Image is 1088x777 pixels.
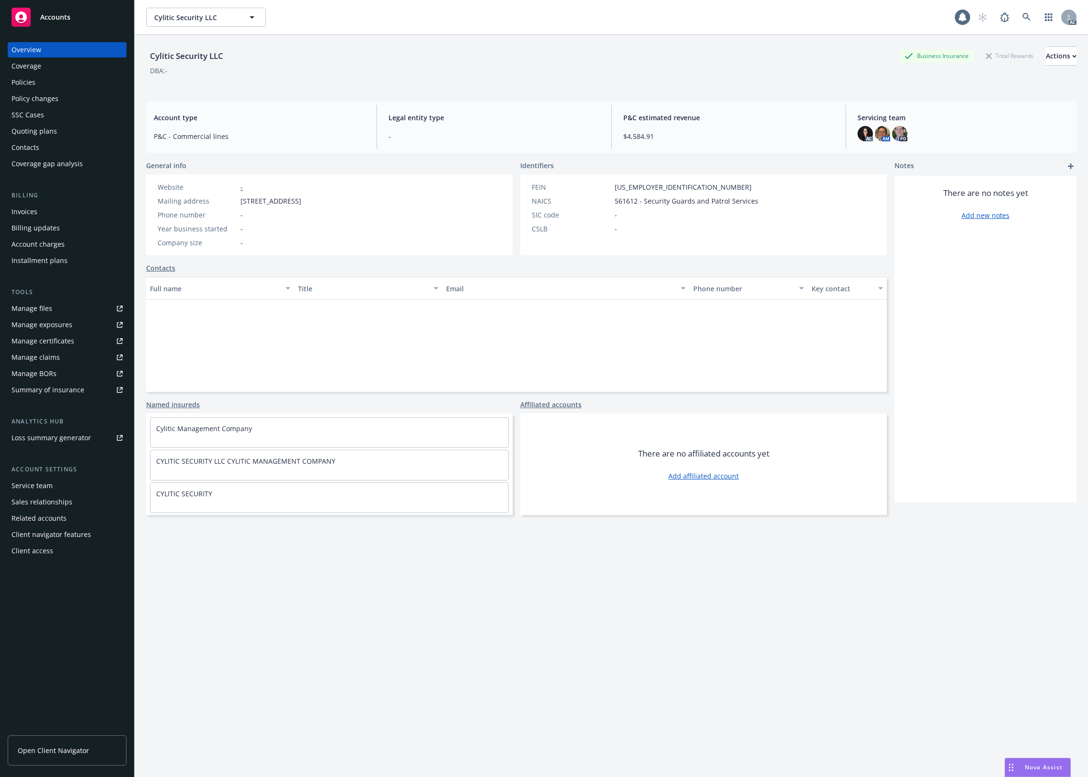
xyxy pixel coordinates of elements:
div: Manage claims [11,350,60,365]
img: photo [875,126,890,141]
div: Billing updates [11,220,60,236]
div: Sales relationships [11,494,72,510]
span: Nova Assist [1025,763,1063,771]
a: Manage exposures [8,317,126,332]
img: photo [892,126,907,141]
div: Title [298,284,428,294]
div: Business Insurance [900,50,973,62]
a: Manage BORs [8,366,126,381]
a: Accounts [8,4,126,31]
div: Tools [8,287,126,297]
span: - [241,224,243,234]
button: Phone number [689,277,808,300]
div: Billing [8,191,126,200]
div: SIC code [532,210,611,220]
div: Related accounts [11,511,67,526]
span: Notes [894,160,914,172]
span: There are no affiliated accounts yet [638,448,769,459]
div: Service team [11,478,53,493]
a: Overview [8,42,126,57]
div: FEIN [532,182,611,192]
a: Named insureds [146,400,200,410]
a: Installment plans [8,253,126,268]
a: Summary of insurance [8,382,126,398]
a: Policies [8,75,126,90]
div: Company size [158,238,237,248]
div: Manage certificates [11,333,74,349]
a: Manage claims [8,350,126,365]
a: Manage certificates [8,333,126,349]
div: Manage files [11,301,52,316]
div: Cylitic Security LLC [146,50,227,62]
div: Policies [11,75,35,90]
span: General info [146,160,186,171]
a: Manage files [8,301,126,316]
div: Coverage gap analysis [11,156,83,171]
span: [US_EMPLOYER_IDENTIFICATION_NUMBER] [615,182,752,192]
button: Cylitic Security LLC [146,8,266,27]
a: Policy changes [8,91,126,106]
div: Loss summary generator [11,430,91,446]
img: photo [858,126,873,141]
a: Switch app [1039,8,1058,27]
a: CYLITIC SECURITY LLC CYLITIC MANAGEMENT COMPANY [156,457,335,466]
a: Coverage [8,58,126,74]
a: Report a Bug [995,8,1014,27]
span: Open Client Navigator [18,745,89,755]
span: Account type [154,113,365,123]
a: Client navigator features [8,527,126,542]
div: Drag to move [1005,758,1017,777]
div: Account charges [11,237,65,252]
div: Phone number [158,210,237,220]
span: [STREET_ADDRESS] [241,196,301,206]
div: Website [158,182,237,192]
a: Search [1017,8,1036,27]
div: Client navigator features [11,527,91,542]
a: Cylitic Management Company [156,424,252,433]
a: Quoting plans [8,124,126,139]
button: Title [294,277,442,300]
div: Summary of insurance [11,382,84,398]
a: Contacts [146,263,175,273]
button: Actions [1046,46,1077,66]
div: Actions [1046,47,1077,65]
div: CSLB [532,224,611,234]
a: Related accounts [8,511,126,526]
a: Loss summary generator [8,430,126,446]
div: Installment plans [11,253,68,268]
a: Add affiliated account [668,471,739,481]
span: 561612 - Security Guards and Patrol Services [615,196,758,206]
div: Analytics hub [8,417,126,426]
a: Add new notes [962,210,1009,220]
div: Manage BORs [11,366,57,381]
div: Coverage [11,58,41,74]
div: DBA: - [150,66,168,76]
button: Full name [146,277,294,300]
span: $4,584.91 [623,131,835,141]
a: SSC Cases [8,107,126,123]
div: Year business started [158,224,237,234]
button: Key contact [808,277,887,300]
span: - [615,210,617,220]
span: Servicing team [858,113,1069,123]
div: Key contact [812,284,872,294]
div: Overview [11,42,41,57]
span: Legal entity type [389,113,600,123]
button: Nova Assist [1005,758,1071,777]
a: Account charges [8,237,126,252]
a: Contacts [8,140,126,155]
div: Total Rewards [981,50,1038,62]
span: Identifiers [520,160,554,171]
span: - [241,238,243,248]
div: Phone number [693,284,793,294]
a: CYLITIC SECURITY [156,489,212,498]
span: P&C estimated revenue [623,113,835,123]
span: Accounts [40,13,70,21]
a: Service team [8,478,126,493]
div: Contacts [11,140,39,155]
a: Sales relationships [8,494,126,510]
div: Mailing address [158,196,237,206]
a: Coverage gap analysis [8,156,126,171]
a: Billing updates [8,220,126,236]
a: Start snowing [973,8,992,27]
